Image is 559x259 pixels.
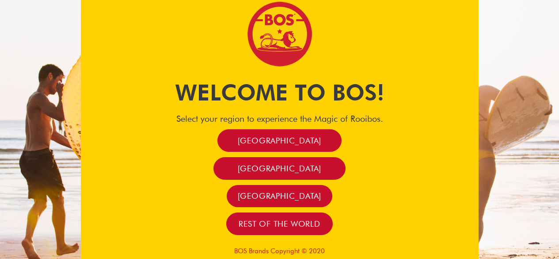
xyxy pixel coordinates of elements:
span: Rest of the world [239,219,320,229]
img: Bos Brands [247,1,313,67]
a: [GEOGRAPHIC_DATA] [227,185,332,208]
span: [GEOGRAPHIC_DATA] [238,191,322,201]
span: [GEOGRAPHIC_DATA] [238,135,322,146]
a: [GEOGRAPHIC_DATA] [213,157,346,180]
h1: Welcome to BOS! [81,77,479,108]
a: Rest of the world [226,213,333,235]
h4: Select your region to experience the Magic of Rooibos. [81,113,479,124]
span: [GEOGRAPHIC_DATA] [238,163,322,174]
p: BOS Brands Copyright © 2020 [81,247,479,255]
a: [GEOGRAPHIC_DATA] [217,129,342,152]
